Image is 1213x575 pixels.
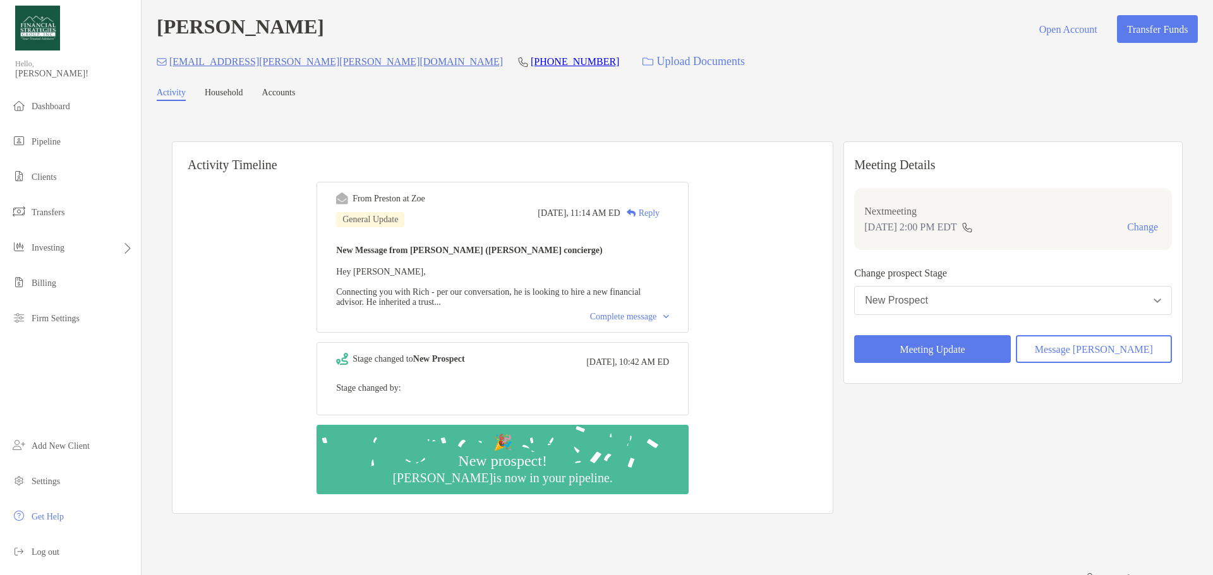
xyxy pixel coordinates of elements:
[32,477,60,486] span: Settings
[11,98,27,113] img: dashboard icon
[854,335,1010,363] button: Meeting Update
[11,169,27,184] img: clients icon
[518,57,528,67] img: Phone Icon
[627,209,636,217] img: Reply icon
[15,5,60,50] img: Zoe Logo
[32,243,64,252] span: Investing
[32,137,61,146] span: Pipeline
[32,512,64,521] span: Get Help
[11,133,27,148] img: pipeline icon
[11,473,27,488] img: settings icon
[11,239,27,254] img: investing icon
[157,15,324,43] h4: [PERSON_NAME]
[864,219,957,235] p: [DATE] 2:00 PM EDT
[854,157,1172,173] p: Meeting Details
[865,295,928,306] div: New Prospect
[336,267,641,307] span: Hey [PERSON_NAME], Connecting you with Rich - per our conversation, he is looking to hire a new f...
[15,69,133,79] span: [PERSON_NAME]!
[643,57,653,66] img: button icon
[962,222,973,232] img: communication type
[336,193,348,205] img: Event icon
[11,275,27,290] img: billing icon
[157,58,167,66] img: Email Icon
[336,246,603,255] b: New Message from [PERSON_NAME] ([PERSON_NAME] concierge)
[32,314,80,323] span: Firm Settings
[32,547,59,557] span: Log out
[157,88,186,101] a: Activity
[387,470,617,485] div: [PERSON_NAME] is now in your pipeline.
[453,452,552,470] div: New prospect!
[663,315,669,319] img: Chevron icon
[32,102,70,111] span: Dashboard
[1029,15,1107,43] button: Open Account
[336,353,348,365] img: Event icon
[854,265,1172,281] p: Change prospect Stage
[586,357,617,367] span: [DATE],
[864,203,1162,219] p: Next meeting
[32,172,57,182] span: Clients
[854,286,1172,315] button: New Prospect
[538,208,569,218] span: [DATE],
[1016,335,1172,363] button: Message [PERSON_NAME]
[353,354,464,364] div: Stage changed to
[336,380,669,396] p: Stage changed by:
[11,437,27,453] img: add_new_client icon
[11,543,27,559] img: logout icon
[634,48,752,75] a: Upload Documents
[1123,221,1162,234] button: Change
[317,425,689,483] img: Confetti
[32,208,64,217] span: Transfers
[620,206,660,220] div: Reply
[488,434,517,452] div: 🎉
[413,354,465,364] b: New Prospect
[205,88,243,101] a: Household
[1154,299,1161,303] img: Open dropdown arrow
[11,508,27,523] img: get-help icon
[172,142,833,172] h6: Activity Timeline
[353,194,425,204] div: From Preston at Zoe
[11,204,27,219] img: transfers icon
[1117,15,1198,43] button: Transfer Funds
[11,310,27,325] img: firm-settings icon
[32,278,56,288] span: Billing
[169,54,503,69] p: [EMAIL_ADDRESS][PERSON_NAME][PERSON_NAME][DOMAIN_NAME]
[262,88,296,101] a: Accounts
[570,208,620,218] span: 11:14 AM ED
[531,56,619,67] a: [PHONE_NUMBER]
[32,441,90,451] span: Add New Client
[336,212,404,227] div: General Update
[619,357,669,367] span: 10:42 AM ED
[590,312,669,322] div: Complete message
